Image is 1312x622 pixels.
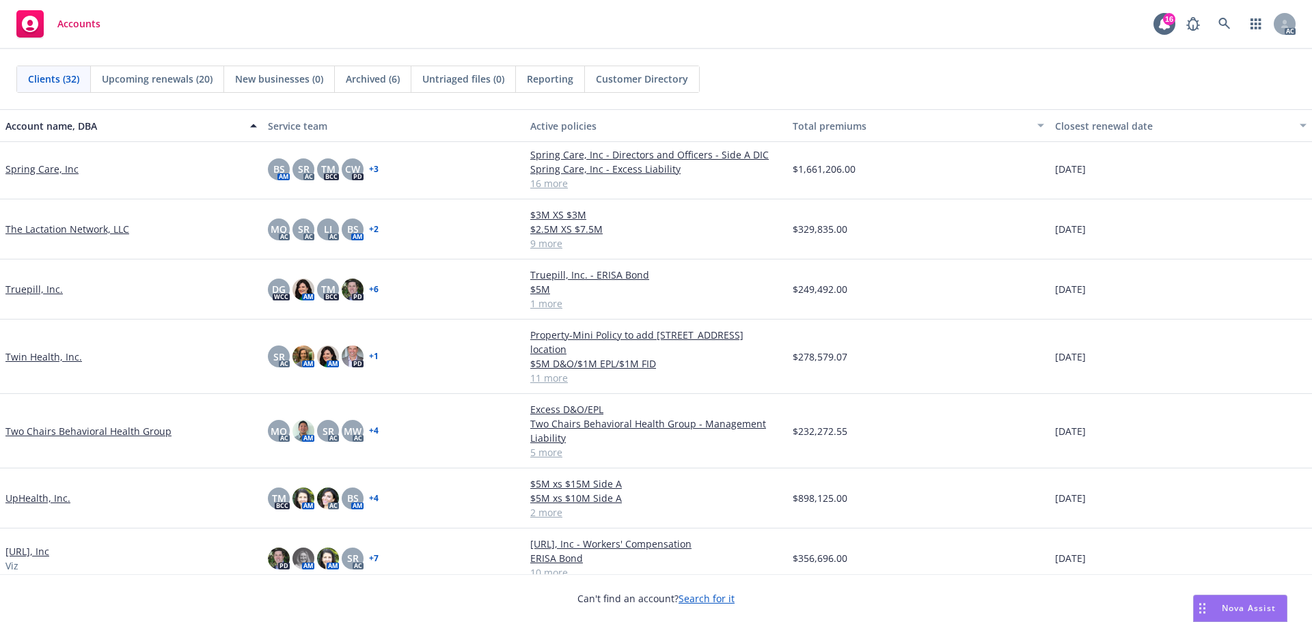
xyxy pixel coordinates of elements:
[369,165,379,173] a: + 3
[273,162,285,176] span: BS
[530,371,782,385] a: 11 more
[321,282,336,296] span: TM
[530,147,782,162] a: Spring Care, Inc - Directors and Officers - Side A DIC
[273,350,285,364] span: SR
[530,236,782,251] a: 9 more
[342,345,364,367] img: photo
[102,72,213,86] span: Upcoming renewals (20)
[271,424,287,438] span: MQ
[596,72,688,86] span: Customer Directory
[344,424,361,438] span: MW
[1222,602,1276,614] span: Nova Assist
[5,424,172,438] a: Two Chairs Behavioral Health Group
[268,119,519,133] div: Service team
[530,491,782,505] a: $5M xs $10M Side A
[292,487,314,509] img: photo
[1211,10,1238,38] a: Search
[530,222,782,236] a: $2.5M XS $7.5M
[317,345,339,367] img: photo
[530,551,782,565] a: ERISA Bond
[5,282,63,296] a: Truepill, Inc.
[268,548,290,569] img: photo
[1055,350,1086,364] span: [DATE]
[292,345,314,367] img: photo
[530,445,782,460] a: 5 more
[530,402,782,416] a: Excess D&O/EPL
[1055,551,1086,565] span: [DATE]
[1050,109,1312,142] button: Closest renewal date
[262,109,525,142] button: Service team
[530,505,782,520] a: 2 more
[793,162,856,176] span: $1,661,206.00
[5,544,49,559] a: [URL], Inc
[1179,10,1207,38] a: Report a Bug
[1242,10,1270,38] a: Switch app
[1055,491,1086,505] span: [DATE]
[793,119,1029,133] div: Total premiums
[530,282,782,296] a: $5M
[1055,424,1086,438] span: [DATE]
[1055,282,1086,296] span: [DATE]
[292,279,314,300] img: photo
[793,350,847,364] span: $278,579.07
[530,176,782,190] a: 16 more
[292,420,314,442] img: photo
[317,487,339,509] img: photo
[1055,162,1086,176] span: [DATE]
[793,424,847,438] span: $232,272.55
[271,222,287,236] span: MQ
[369,225,379,234] a: + 2
[235,72,323,86] span: New businesses (0)
[793,222,847,236] span: $329,835.00
[28,72,79,86] span: Clients (32)
[5,559,18,573] span: Viz
[342,279,364,300] img: photo
[272,491,286,505] span: TM
[530,416,782,445] a: Two Chairs Behavioral Health Group - Management Liability
[369,494,379,503] a: + 4
[5,350,82,364] a: Twin Health, Inc.
[5,162,79,176] a: Spring Care, Inc
[530,537,782,551] a: [URL], Inc - Workers' Compensation
[347,222,359,236] span: BS
[346,72,400,86] span: Archived (6)
[793,491,847,505] span: $898,125.00
[5,222,129,236] a: The Lactation Network, LLC
[1194,595,1211,621] div: Drag to move
[1055,222,1086,236] span: [DATE]
[422,72,504,86] span: Untriaged files (0)
[345,162,360,176] span: CW
[793,551,847,565] span: $356,696.00
[369,427,379,435] a: + 4
[525,109,787,142] button: Active policies
[679,592,735,605] a: Search for it
[272,282,286,296] span: DG
[1055,119,1291,133] div: Closest renewal date
[321,162,336,176] span: TM
[530,328,782,356] a: Property-Mini Policy to add [STREET_ADDRESS] location
[347,491,359,505] span: BS
[298,222,310,236] span: SR
[530,119,782,133] div: Active policies
[11,5,106,43] a: Accounts
[369,554,379,563] a: + 7
[530,296,782,311] a: 1 more
[347,551,359,565] span: SR
[530,268,782,282] a: Truepill, Inc. - ERISA Bond
[530,565,782,580] a: 10 more
[369,285,379,294] a: + 6
[5,491,70,505] a: UpHealth, Inc.
[530,477,782,491] a: $5M xs $15M Side A
[787,109,1050,142] button: Total premiums
[324,222,332,236] span: LI
[527,72,573,86] span: Reporting
[317,548,339,569] img: photo
[793,282,847,296] span: $249,492.00
[298,162,310,176] span: SR
[530,356,782,371] a: $5M D&O/$1M EPL/$1M FID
